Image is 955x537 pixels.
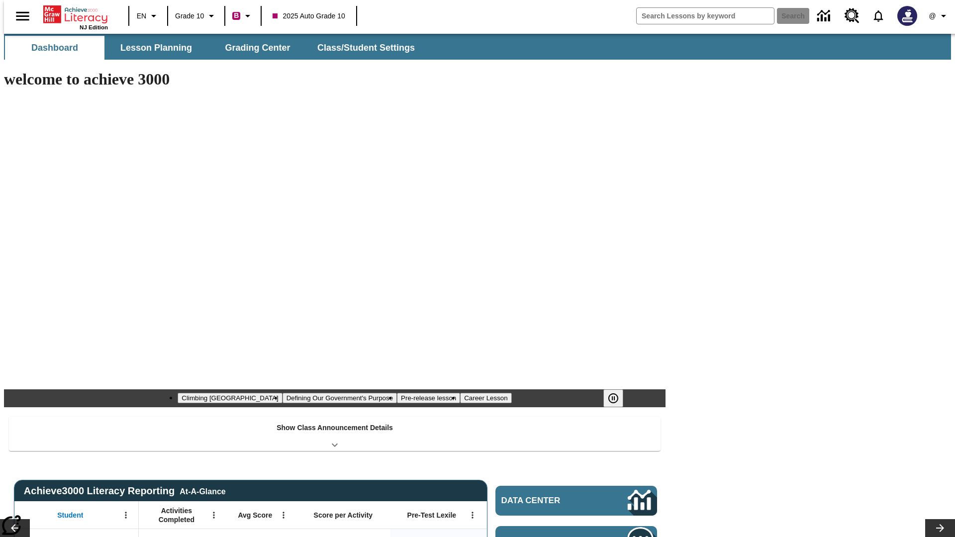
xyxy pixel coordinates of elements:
span: Data Center [501,496,594,506]
span: Grade 10 [175,11,204,21]
a: Data Center [811,2,839,30]
span: Achieve3000 Literacy Reporting [24,485,226,497]
button: Slide 1 Climbing Mount Tai [178,393,282,403]
button: Dashboard [5,36,104,60]
button: Slide 2 Defining Our Government's Purpose [283,393,397,403]
span: 2025 Auto Grade 10 [273,11,345,21]
span: Student [57,511,83,520]
div: Show Class Announcement Details [9,417,661,451]
button: Open Menu [465,508,480,523]
span: Pre-Test Lexile [407,511,457,520]
input: search field [637,8,774,24]
button: Open Menu [276,508,291,523]
button: Open Menu [206,508,221,523]
button: Open side menu [8,1,37,31]
button: Select a new avatar [891,3,923,29]
span: Activities Completed [144,506,209,524]
div: Pause [603,389,633,407]
a: Resource Center, Will open in new tab [839,2,865,29]
h1: welcome to achieve 3000 [4,70,666,89]
span: Avg Score [238,511,272,520]
button: Pause [603,389,623,407]
div: At-A-Glance [180,485,225,496]
a: Home [43,4,108,24]
button: Lesson Planning [106,36,206,60]
p: Show Class Announcement Details [277,423,393,433]
a: Data Center [495,486,657,516]
div: SubNavbar [4,34,951,60]
button: Grading Center [208,36,307,60]
div: SubNavbar [4,36,424,60]
button: Slide 3 Pre-release lesson [397,393,460,403]
button: Open Menu [118,508,133,523]
span: B [234,9,239,22]
span: EN [137,11,146,21]
span: @ [929,11,936,21]
div: Home [43,3,108,30]
button: Profile/Settings [923,7,955,25]
a: Notifications [865,3,891,29]
img: Avatar [897,6,917,26]
button: Grade: Grade 10, Select a grade [171,7,221,25]
button: Slide 4 Career Lesson [460,393,511,403]
button: Class/Student Settings [309,36,423,60]
button: Language: EN, Select a language [132,7,164,25]
button: Lesson carousel, Next [925,519,955,537]
span: Score per Activity [314,511,373,520]
button: Boost Class color is violet red. Change class color [228,7,258,25]
span: NJ Edition [80,24,108,30]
